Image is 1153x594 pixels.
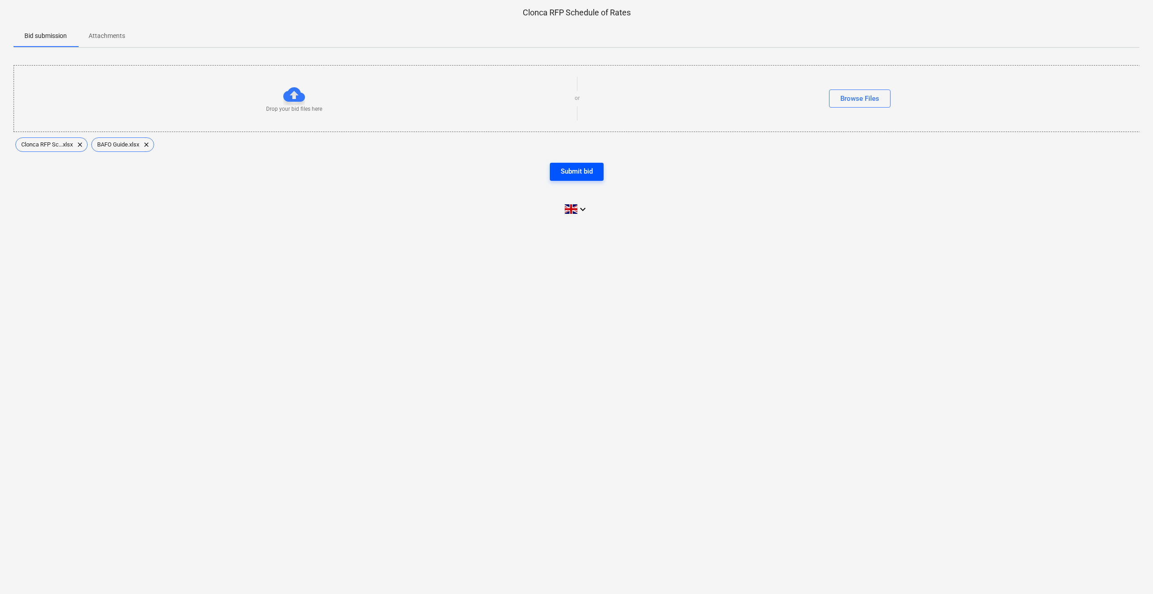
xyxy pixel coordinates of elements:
div: Clonca RFP Sc...xlsx [15,137,88,152]
span: Clonca RFP Sc...xlsx [16,141,78,148]
p: Drop your bid files here [266,105,322,113]
div: BAFO Guide.xlsx [91,137,154,152]
p: Clonca RFP Schedule of Rates [14,7,1139,18]
button: Submit bid [550,163,604,181]
div: Submit bid [561,165,593,177]
i: keyboard_arrow_down [577,204,588,215]
p: Attachments [89,31,125,41]
span: clear [141,139,152,150]
span: clear [75,139,85,150]
p: Bid submission [24,31,67,41]
div: Drop your bid files hereorBrowse Files [14,65,1140,132]
button: Browse Files [829,90,891,108]
p: or [575,94,580,102]
span: BAFO Guide.xlsx [92,141,145,148]
div: Browse Files [840,93,879,104]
